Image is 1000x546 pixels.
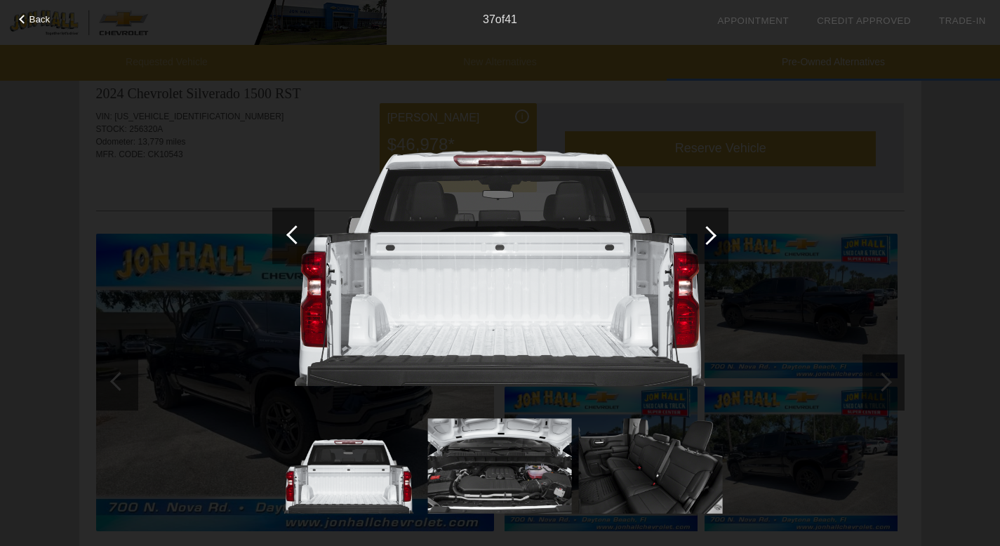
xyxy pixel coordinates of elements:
a: Appointment [717,15,789,26]
img: 2024cht271970045_1280_24.png [276,412,420,520]
a: Credit Approved [817,15,911,26]
span: Back [29,14,51,25]
span: 41 [505,13,517,25]
img: 2024cht271970045_1280_24.png [272,65,728,407]
span: 37 [483,13,495,25]
img: 2024cht271970046_1280_25.png [427,412,571,520]
a: Trade-In [939,15,986,26]
img: 2024cht271970047_1280_28.png [578,412,722,520]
